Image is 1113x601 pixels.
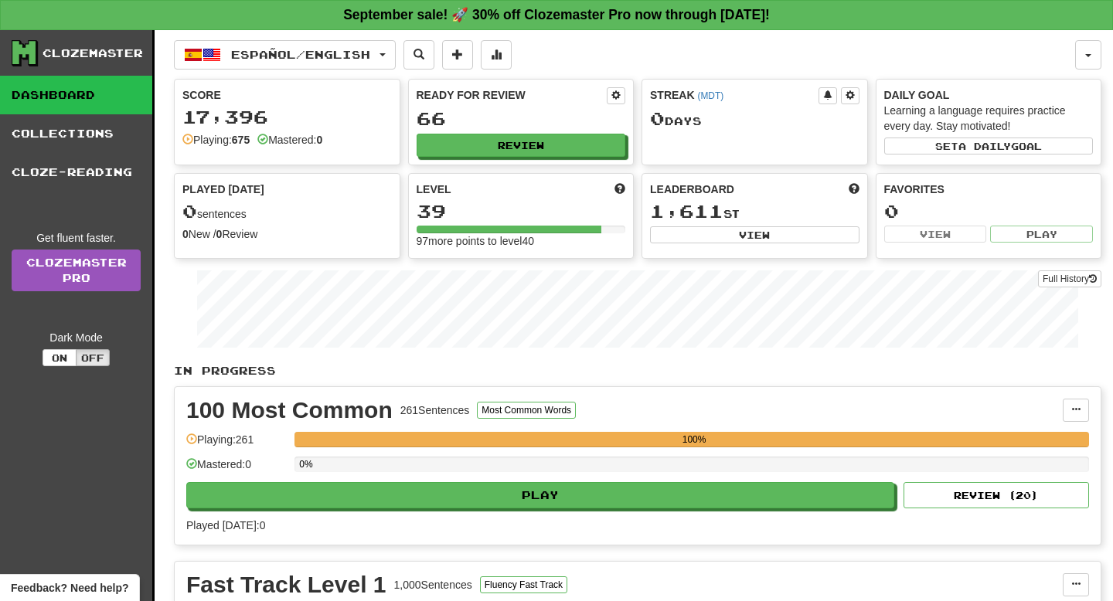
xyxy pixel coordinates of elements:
[958,141,1011,151] span: a daily
[76,349,110,366] button: Off
[417,109,626,128] div: 66
[186,519,265,531] span: Played [DATE]: 0
[650,109,859,129] div: Day s
[614,182,625,197] span: Score more points to level up
[400,402,470,418] div: 261 Sentences
[182,226,392,242] div: New / Review
[232,134,250,146] strong: 675
[182,132,250,148] div: Playing:
[43,349,77,366] button: On
[186,482,894,508] button: Play
[884,182,1094,197] div: Favorites
[990,226,1093,243] button: Play
[343,7,770,22] strong: September sale! 🚀 30% off Clozemaster Pro now through [DATE]!
[884,202,1094,221] div: 0
[884,226,987,243] button: View
[231,48,370,61] span: Español / English
[43,46,143,61] div: Clozemaster
[417,134,626,157] button: Review
[480,576,567,593] button: Fluency Fast Track
[186,457,287,482] div: Mastered: 0
[11,580,128,596] span: Open feedback widget
[182,87,392,103] div: Score
[12,230,141,246] div: Get fluent faster.
[417,182,451,197] span: Level
[650,87,819,103] div: Streak
[849,182,859,197] span: This week in points, UTC
[182,202,392,222] div: sentences
[182,228,189,240] strong: 0
[12,330,141,345] div: Dark Mode
[477,402,576,419] button: Most Common Words
[186,399,393,422] div: 100 Most Common
[884,138,1094,154] button: Seta dailygoal
[12,250,141,291] a: ClozemasterPro
[650,107,665,129] span: 0
[182,107,392,127] div: 17,396
[650,202,859,222] div: st
[650,226,859,243] button: View
[186,432,287,457] div: Playing: 261
[299,432,1089,447] div: 100%
[182,182,264,197] span: Played [DATE]
[216,228,223,240] strong: 0
[174,363,1101,379] p: In Progress
[417,233,626,249] div: 97 more points to level 40
[417,87,608,103] div: Ready for Review
[1038,270,1101,287] button: Full History
[417,202,626,221] div: 39
[650,182,734,197] span: Leaderboard
[904,482,1089,508] button: Review (20)
[650,200,723,222] span: 1,611
[884,103,1094,134] div: Learning a language requires practice every day. Stay motivated!
[442,40,473,70] button: Add sentence to collection
[182,200,197,222] span: 0
[697,90,723,101] a: (MDT)
[481,40,512,70] button: More stats
[316,134,322,146] strong: 0
[257,132,322,148] div: Mastered:
[403,40,434,70] button: Search sentences
[186,573,386,596] div: Fast Track Level 1
[884,87,1094,103] div: Daily Goal
[174,40,396,70] button: Español/English
[394,577,472,593] div: 1,000 Sentences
